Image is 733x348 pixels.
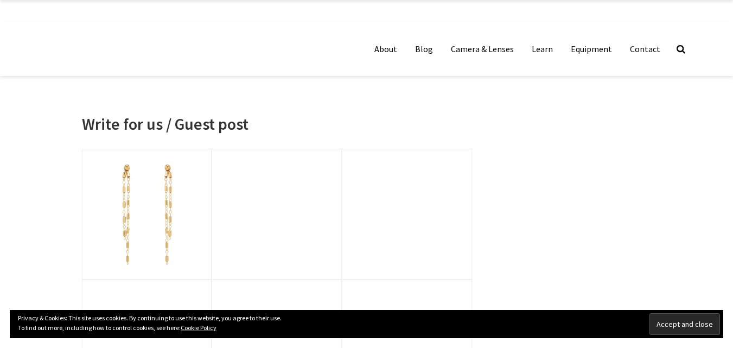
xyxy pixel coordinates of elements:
[524,38,561,60] a: Learn
[181,324,216,332] a: Cookie Policy
[366,38,405,60] a: About
[622,38,668,60] a: Contact
[407,38,441,60] a: Blog
[649,313,720,335] input: Accept and close
[82,114,473,134] h1: Write for us / Guest post
[563,38,620,60] a: Equipment
[10,310,723,338] div: Privacy & Cookies: This site uses cookies. By continuing to use this website, you agree to their ...
[443,38,522,60] a: Camera & Lenses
